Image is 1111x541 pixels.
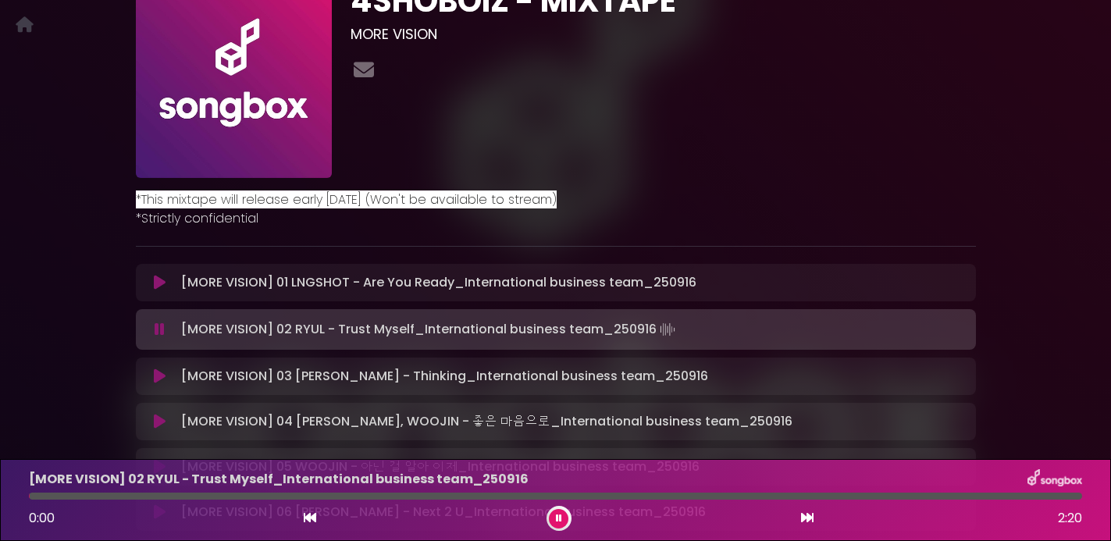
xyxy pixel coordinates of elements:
[1027,469,1082,489] img: songbox-logo-white.png
[136,209,976,228] p: *Strictly confidential
[181,457,700,476] p: [MORE VISION] 05 WOOJIN - 아닌 걸 알아 이제_International business team_250916
[136,190,557,208] span: *This mixtape will release early [DATE] (Won't be available to stream)
[29,470,529,489] p: [MORE VISION] 02 RYUL - Trust Myself_International business team_250916
[181,273,696,292] p: [MORE VISION] 01 LNGSHOT - Are You Ready_International business team_250916
[181,367,708,386] p: [MORE VISION] 03 [PERSON_NAME] - Thinking_International business team_250916
[29,509,55,527] span: 0:00
[181,412,792,431] p: [MORE VISION] 04 [PERSON_NAME], WOOJIN - 좋은 마음으로_International business team_250916
[657,319,678,340] img: waveform4.gif
[1058,509,1082,528] span: 2:20
[181,319,678,340] p: [MORE VISION] 02 RYUL - Trust Myself_International business team_250916
[351,26,976,43] h3: MORE VISION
